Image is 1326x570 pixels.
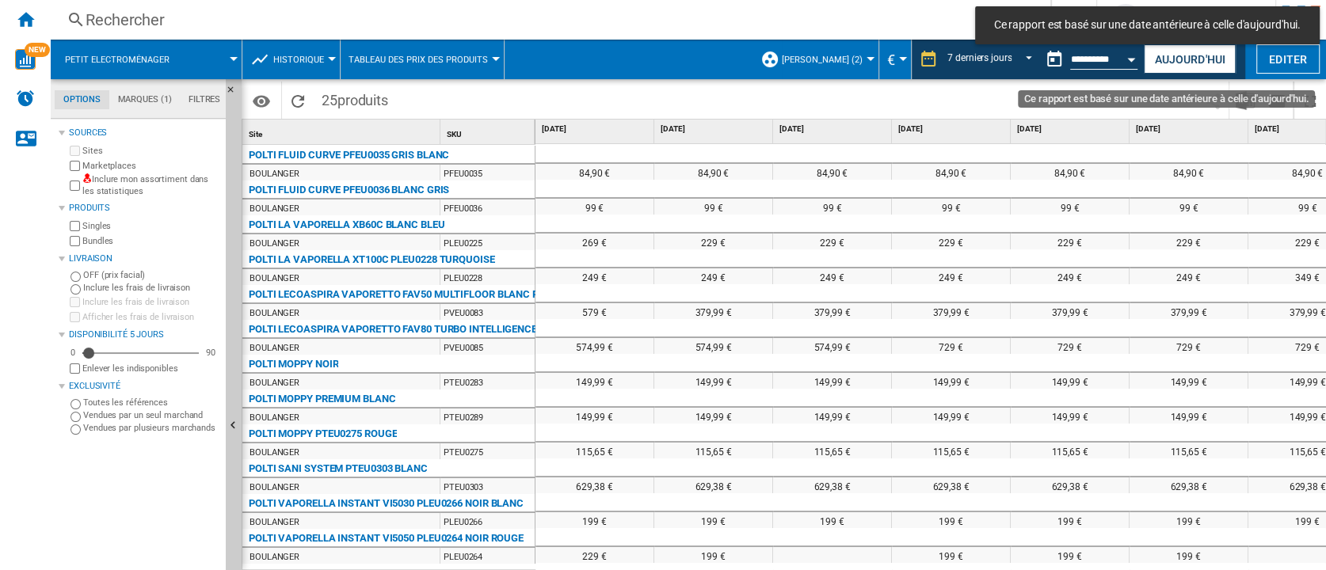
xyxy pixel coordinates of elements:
[82,220,219,232] label: Singles
[654,443,772,458] div: 115,65 €
[773,303,891,319] div: 379,99 €
[760,40,871,79] div: [PERSON_NAME] (2)
[250,40,332,79] div: Historique
[69,380,219,393] div: Exclusivité
[535,443,653,458] div: 115,65 €
[440,304,535,320] div: PVEU0083
[59,40,234,79] div: Petit electroménager
[180,90,229,109] md-tab-item: Filtres
[892,512,1010,528] div: 199 €
[249,146,449,165] div: POLTI FLUID CURVE PFEU0035 GRIS BLANC
[1011,164,1129,180] div: 84,90 €
[1011,443,1129,458] div: 115,65 €
[82,145,219,157] label: Sites
[86,9,1009,31] div: Rechercher
[109,90,180,109] md-tab-item: Marques (1)
[440,548,535,564] div: PLEU0264
[70,297,80,307] input: Inclure les frais de livraison
[773,408,891,424] div: 149,99 €
[70,146,80,156] input: Sites
[70,284,81,294] input: Inclure les frais de livraison
[69,253,219,265] div: Livraison
[892,199,1010,215] div: 99 €
[535,477,653,493] div: 629,38 €
[1130,408,1248,424] div: 149,99 €
[898,123,1007,135] span: [DATE]
[250,201,299,217] div: BOULANGER
[1229,82,1261,119] button: Télécharger au format Excel
[70,424,81,435] input: Vendues par plusieurs marchands
[1011,303,1129,319] div: 379,99 €
[1130,512,1248,528] div: 199 €
[70,236,80,246] input: Bundles
[539,120,653,139] div: [DATE]
[892,268,1010,284] div: 249 €
[1017,123,1126,135] span: [DATE]
[70,221,80,231] input: Singles
[444,120,535,144] div: Sort None
[349,55,488,65] span: Tableau des prix des produits
[1011,547,1129,563] div: 199 €
[246,86,277,115] button: Options
[535,303,653,319] div: 579 €
[440,443,535,459] div: PTEU0275
[69,127,219,139] div: Sources
[440,513,535,529] div: PLEU0266
[250,515,299,530] div: BOULANGER
[440,269,535,285] div: PLEU0228
[1130,373,1248,389] div: 149,99 €
[1261,82,1293,119] button: Envoyer ce rapport par email
[1236,91,1255,110] img: excel-24x24.png
[654,547,772,563] div: 199 €
[782,40,871,79] button: [PERSON_NAME] (2)
[65,40,185,79] button: Petit electroménager
[249,215,445,234] div: POLTI LA VAPORELLA XB60C BLANC BLEU
[440,374,535,389] div: PTEU0283
[1011,512,1129,528] div: 199 €
[250,340,299,356] div: BOULANGER
[887,51,895,68] span: €
[1130,199,1248,215] div: 99 €
[773,477,891,493] div: 629,38 €
[16,89,35,108] img: alerts-logo.svg
[1011,477,1129,493] div: 629,38 €
[83,409,219,421] label: Vendues par un seul marchand
[887,40,903,79] button: €
[70,412,81,422] input: Vendues par un seul marchand
[69,202,219,215] div: Produits
[1011,199,1129,215] div: 99 €
[83,269,219,281] label: OFF (prix facial)
[249,285,535,304] div: POLTI LECOASPIRA VAPORETTO FAV50 MULTIFLOOR BLANC ROUGE
[1197,82,1229,119] button: Partager ce bookmark avec d'autres
[82,345,199,361] md-slider: Disponibilité
[69,329,219,341] div: Disponibilité 5 Jours
[1130,477,1248,493] div: 629,38 €
[70,272,81,282] input: OFF (prix facial)
[250,236,299,252] div: BOULANGER
[892,373,1010,389] div: 149,99 €
[440,478,535,494] div: PTEU0303
[25,43,50,57] span: NEW
[447,130,462,139] span: SKU
[15,49,36,70] img: wise-card.svg
[246,120,440,144] div: Site Sort None
[1118,43,1146,71] button: Open calendar
[1038,40,1141,79] div: Ce rapport est basé sur une date antérieure à celle d'aujourd'hui.
[535,234,653,249] div: 269 €
[1130,234,1248,249] div: 229 €
[654,477,772,493] div: 629,38 €
[249,459,428,478] div: POLTI SANI SYSTEM PTEU0303 BLANC
[779,123,888,135] span: [DATE]
[250,166,299,182] div: BOULANGER
[82,311,219,323] label: Afficher les frais de livraison
[82,173,219,198] label: Inclure mon assortiment dans les statistiques
[1133,120,1248,139] div: [DATE]
[82,235,219,247] label: Bundles
[70,312,80,322] input: Afficher les frais de livraison
[82,363,219,374] label: Enlever les indisponibles
[892,477,1010,493] div: 629,38 €
[83,422,219,434] label: Vendues par plusieurs marchands
[70,363,80,374] input: Afficher les frais de livraison
[440,339,535,355] div: PVEU0085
